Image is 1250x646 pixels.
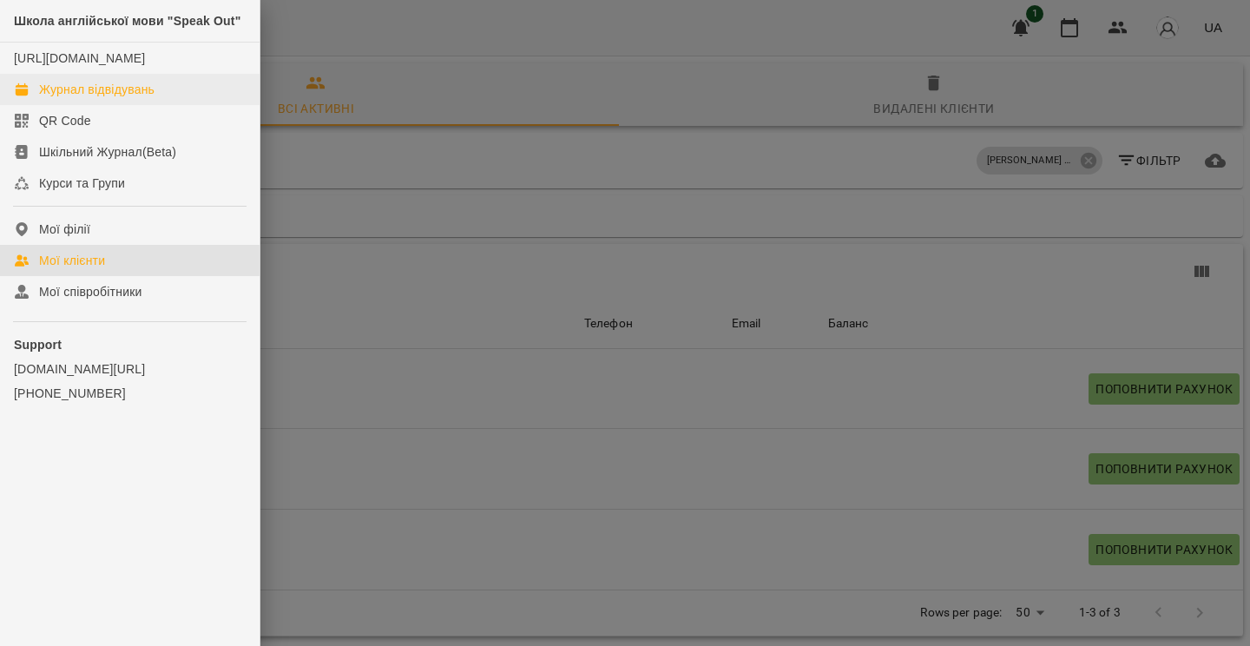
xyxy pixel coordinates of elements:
a: [DOMAIN_NAME][URL] [14,360,246,378]
div: QR Code [39,112,91,129]
div: Курси та Групи [39,175,125,192]
a: [URL][DOMAIN_NAME] [14,51,145,65]
span: Школа англійської мови "Speak Out" [14,14,241,28]
div: Шкільний Журнал(Beta) [39,143,176,161]
a: [PHONE_NUMBER] [14,385,246,402]
div: Мої співробітники [39,283,142,300]
div: Мої клієнти [39,252,105,269]
div: Журнал відвідувань [39,81,155,98]
p: Support [14,336,246,353]
div: Мої філії [39,221,90,238]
